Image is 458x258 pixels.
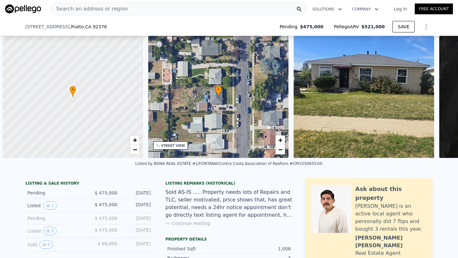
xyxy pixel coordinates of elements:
[25,24,70,30] span: [STREET_ADDRESS]
[165,220,210,227] button: Continue reading
[27,201,84,210] div: Listed
[122,227,151,235] div: [DATE]
[70,87,76,92] span: •
[307,3,347,15] button: Solutions
[392,21,415,32] button: SAVE
[215,86,222,97] div: •
[122,190,151,196] div: [DATE]
[133,146,137,153] span: −
[275,135,285,145] a: Zoom in
[130,135,140,145] a: Zoom in
[280,24,300,30] span: Pending
[347,3,384,15] button: Company
[39,241,53,249] button: View historical data
[70,24,107,30] span: , Rialto
[95,227,117,233] span: $ 475,000
[165,237,293,242] div: Property details
[70,86,76,97] div: •
[361,24,385,29] span: $521,000
[98,241,117,246] span: $ 68,000
[133,136,137,144] span: +
[334,24,362,30] span: Pellego ARV
[275,145,285,154] a: Zoom out
[95,202,117,207] span: $ 475,000
[27,215,84,221] div: Pending
[165,181,293,186] div: Listing Remarks (Historical)
[122,241,151,249] div: [DATE]
[229,246,291,252] div: 1,008
[27,241,84,249] div: Sold
[51,5,128,13] span: Search an address or region
[135,161,323,166] div: Listed by BONA REAL ESTATE #1/FONTANA (Contra Costa Association of Realtors #CRIV25065534)
[415,3,453,14] a: Free Account
[84,24,107,29] span: , CA 92376
[25,181,153,187] div: LISTING & SALE HISTORY
[130,145,140,154] a: Zoom out
[167,246,229,252] div: Finished Sqft
[420,20,433,33] button: Show Options
[355,185,426,202] div: Ask about this property
[294,36,434,158] img: Sale: 166204241 Parcel: 15978781
[215,87,222,92] span: •
[122,201,151,210] div: [DATE]
[27,227,84,235] div: Listed
[300,24,323,30] span: $475,000
[355,202,426,233] div: [PERSON_NAME] is an active local agent who personally did 7 flips and bought 3 rentals this year.
[5,4,41,13] img: Pellego
[122,215,151,221] div: [DATE]
[355,234,426,249] div: [PERSON_NAME] [PERSON_NAME]
[355,249,401,257] div: Real Estate Agent
[165,188,293,219] div: Sold AS-IS ..... Property needs lots of Repairs and TLC, seller motivated, price shows that, has ...
[95,190,117,195] span: $ 475,000
[278,146,282,153] span: −
[161,143,185,148] div: STREET VIEW
[43,201,57,210] button: View historical data
[278,136,282,144] span: +
[386,6,415,12] a: Log In
[95,216,117,221] span: $ 475,000
[43,227,57,235] button: View historical data
[27,190,84,196] div: Pending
